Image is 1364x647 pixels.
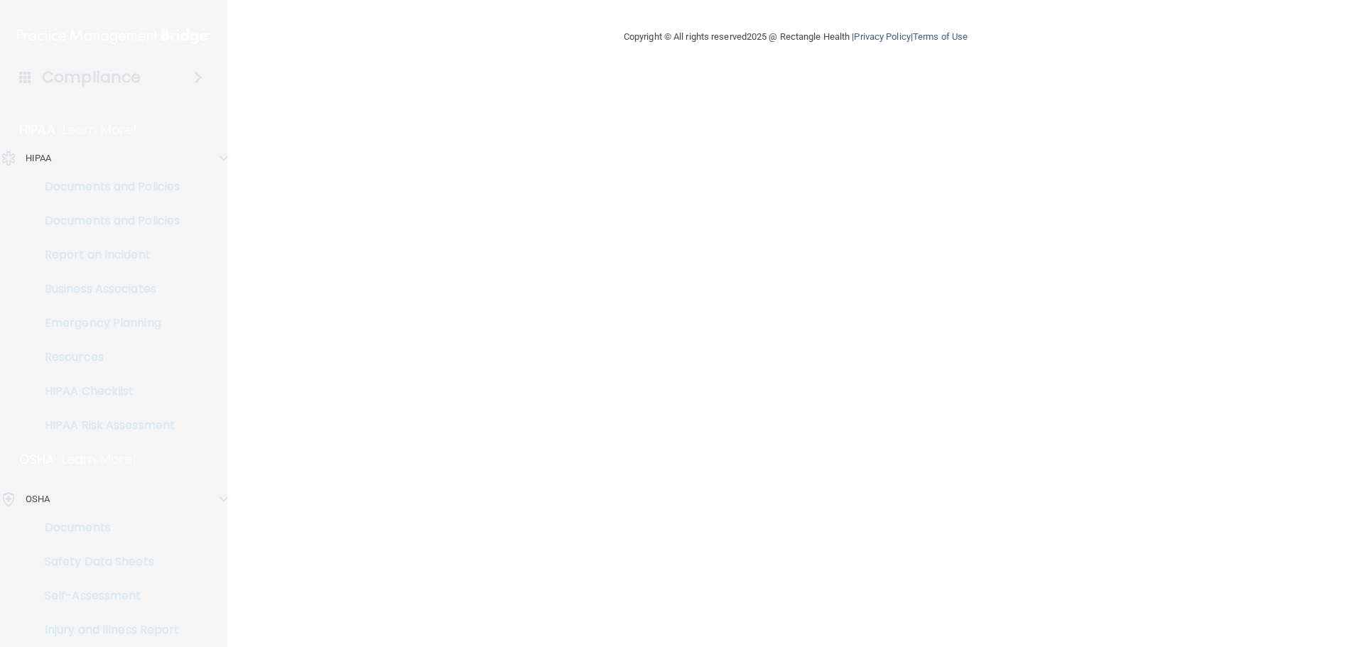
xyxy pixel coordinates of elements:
div: Copyright © All rights reserved 2025 @ Rectangle Health | | [536,14,1055,60]
a: Terms of Use [913,31,968,42]
p: HIPAA Checklist [9,384,203,398]
p: HIPAA [19,121,55,138]
p: Injury and Illness Report [9,623,203,637]
p: Self-Assessment [9,589,203,603]
p: Emergency Planning [9,316,203,330]
p: Learn More! [62,451,137,468]
p: Documents and Policies [9,214,203,228]
h4: Compliance [42,67,141,87]
img: PMB logo [17,22,210,50]
a: Privacy Policy [854,31,910,42]
p: Business Associates [9,282,203,296]
p: OSHA [26,491,50,508]
p: Documents and Policies [9,180,203,194]
p: HIPAA [26,150,52,167]
p: Report an Incident [9,248,203,262]
p: Resources [9,350,203,364]
p: Safety Data Sheets [9,555,203,569]
p: HIPAA Risk Assessment [9,418,203,433]
p: Learn More! [63,121,138,138]
p: OSHA [19,451,55,468]
p: Documents [9,521,203,535]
